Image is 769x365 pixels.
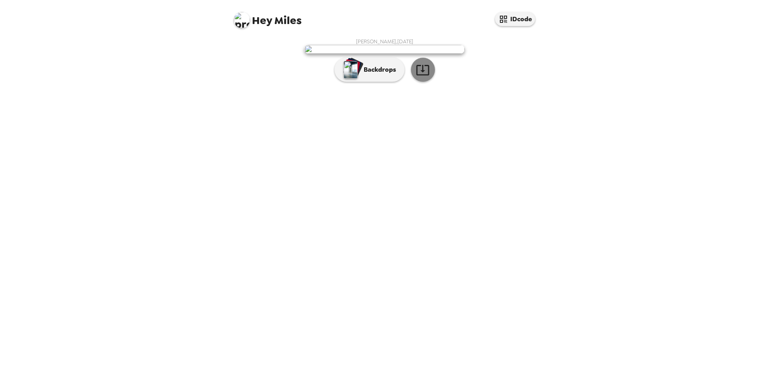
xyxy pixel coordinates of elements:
img: user [304,45,465,54]
img: profile pic [234,12,250,28]
span: Hey [252,13,272,28]
span: Miles [234,8,302,26]
button: IDcode [495,12,535,26]
p: Backdrops [360,65,396,75]
button: Backdrops [334,58,405,82]
span: [PERSON_NAME] , [DATE] [356,38,413,45]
